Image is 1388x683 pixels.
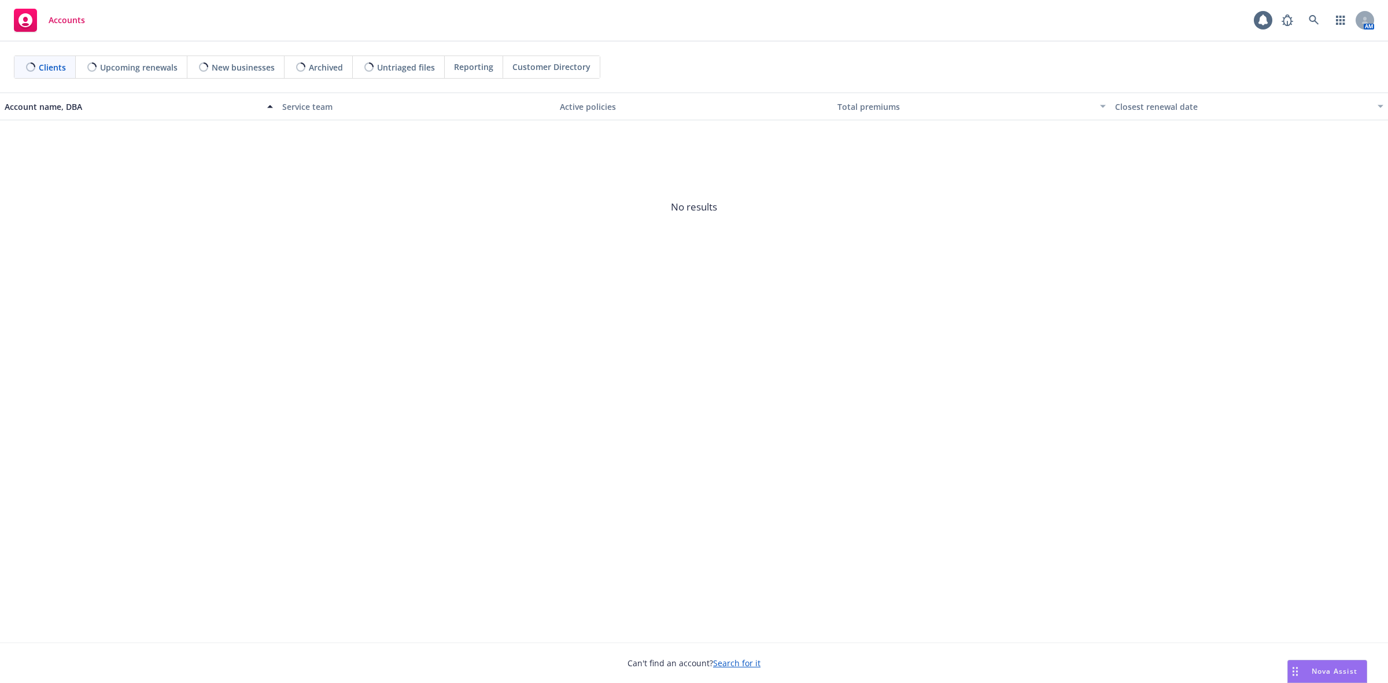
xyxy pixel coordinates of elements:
div: Drag to move [1288,660,1302,682]
button: Closest renewal date [1110,93,1388,120]
button: Service team [278,93,555,120]
a: Accounts [9,4,90,36]
span: Archived [309,61,343,73]
span: Untriaged files [377,61,435,73]
span: Nova Assist [1312,666,1357,676]
div: Active policies [560,101,828,113]
span: New businesses [212,61,275,73]
span: Upcoming renewals [100,61,178,73]
div: Account name, DBA [5,101,260,113]
span: Customer Directory [512,61,590,73]
button: Nova Assist [1287,660,1367,683]
button: Total premiums [833,93,1110,120]
a: Search [1302,9,1326,32]
span: Can't find an account? [627,657,761,669]
div: Service team [282,101,551,113]
a: Search for it [713,658,761,669]
div: Closest renewal date [1115,101,1371,113]
button: Active policies [555,93,833,120]
div: Total premiums [837,101,1093,113]
span: Clients [39,61,66,73]
span: Reporting [454,61,493,73]
a: Report a Bug [1276,9,1299,32]
a: Switch app [1329,9,1352,32]
span: Accounts [49,16,85,25]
